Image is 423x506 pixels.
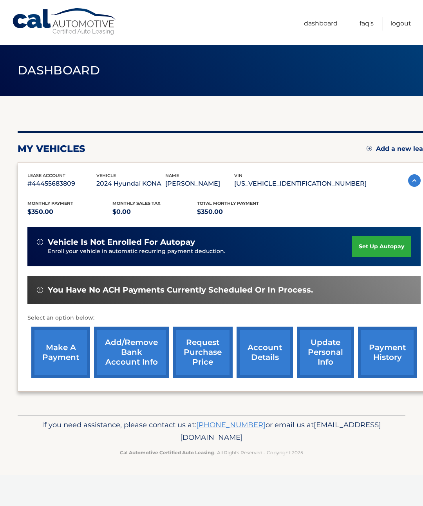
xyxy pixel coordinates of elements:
[360,17,374,31] a: FAQ's
[31,327,90,378] a: make a payment
[173,327,233,378] a: request purchase price
[18,143,85,155] h2: my vehicles
[29,419,394,444] p: If you need assistance, please contact us at: or email us at
[358,327,417,378] a: payment history
[27,206,112,217] p: $350.00
[237,327,293,378] a: account details
[94,327,169,378] a: Add/Remove bank account info
[390,17,411,31] a: Logout
[197,201,259,206] span: Total Monthly Payment
[27,201,73,206] span: Monthly Payment
[48,285,313,295] span: You have no ACH payments currently scheduled or in process.
[48,247,352,256] p: Enroll your vehicle in automatic recurring payment deduction.
[234,178,367,189] p: [US_VEHICLE_IDENTIFICATION_NUMBER]
[120,450,214,455] strong: Cal Automotive Certified Auto Leasing
[234,173,242,178] span: vin
[367,146,372,151] img: add.svg
[196,420,266,429] a: [PHONE_NUMBER]
[165,173,179,178] span: name
[352,236,411,257] a: set up autopay
[180,420,381,442] span: [EMAIL_ADDRESS][DOMAIN_NAME]
[96,178,165,189] p: 2024 Hyundai KONA
[37,287,43,293] img: alert-white.svg
[48,237,195,247] span: vehicle is not enrolled for autopay
[112,206,197,217] p: $0.00
[29,448,394,457] p: - All Rights Reserved - Copyright 2025
[37,239,43,245] img: alert-white.svg
[304,17,338,31] a: Dashboard
[408,174,421,187] img: accordion-active.svg
[27,178,96,189] p: #44455683809
[27,313,421,323] p: Select an option below:
[12,8,117,36] a: Cal Automotive
[112,201,161,206] span: Monthly sales Tax
[96,173,116,178] span: vehicle
[18,63,100,78] span: Dashboard
[197,206,282,217] p: $350.00
[27,173,65,178] span: lease account
[297,327,354,378] a: update personal info
[165,178,234,189] p: [PERSON_NAME]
